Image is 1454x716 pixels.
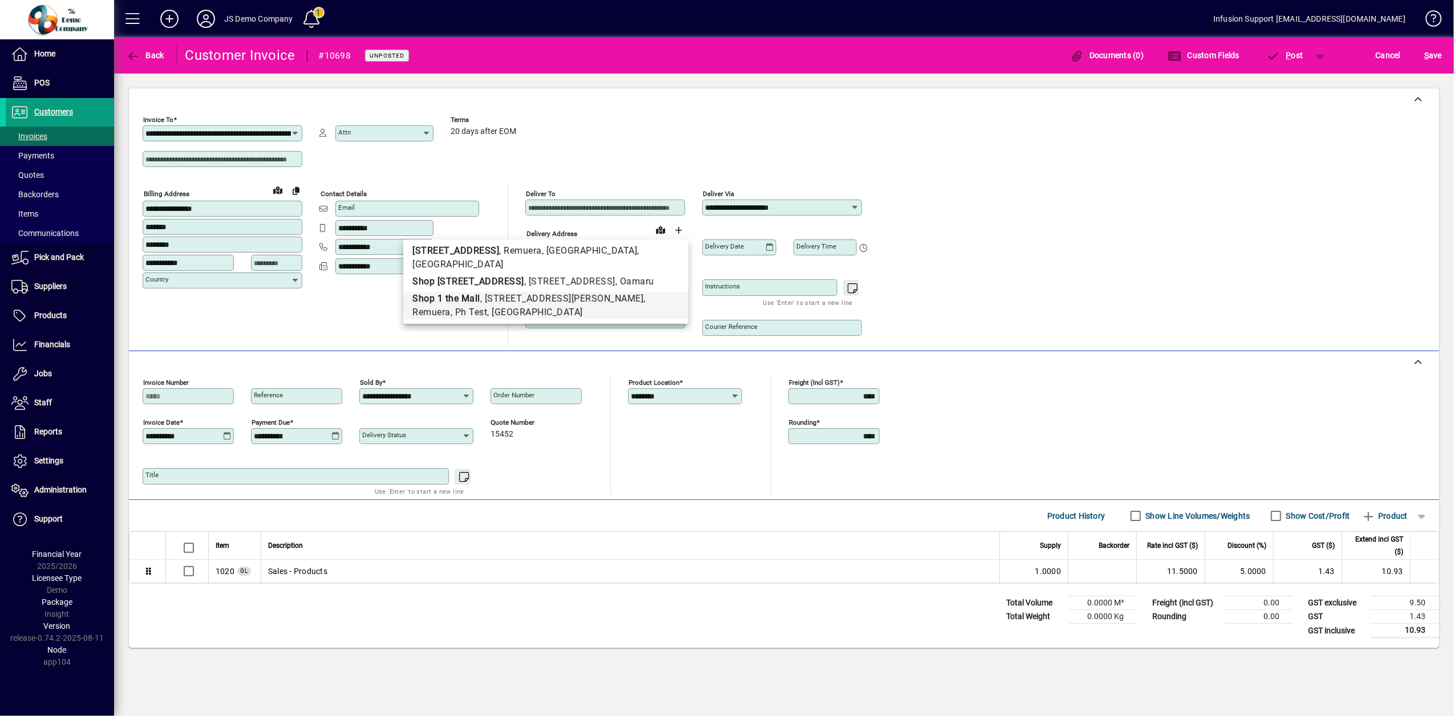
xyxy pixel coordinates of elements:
[412,245,639,270] span: , [GEOGRAPHIC_DATA]
[480,293,643,304] span: , [STREET_ADDRESS][PERSON_NAME]
[412,293,480,304] b: Shop 1 the Mall
[615,276,654,287] span: , Oamaru
[412,293,646,318] span: , Remuera
[524,276,615,287] span: , [STREET_ADDRESS]
[412,245,499,256] b: [STREET_ADDRESS]
[541,245,637,256] span: , [GEOGRAPHIC_DATA]
[499,245,542,256] span: , Remuera
[412,276,524,287] b: Shop [STREET_ADDRESS]
[450,307,487,318] span: , Ph Test
[487,307,583,318] span: , [GEOGRAPHIC_DATA]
